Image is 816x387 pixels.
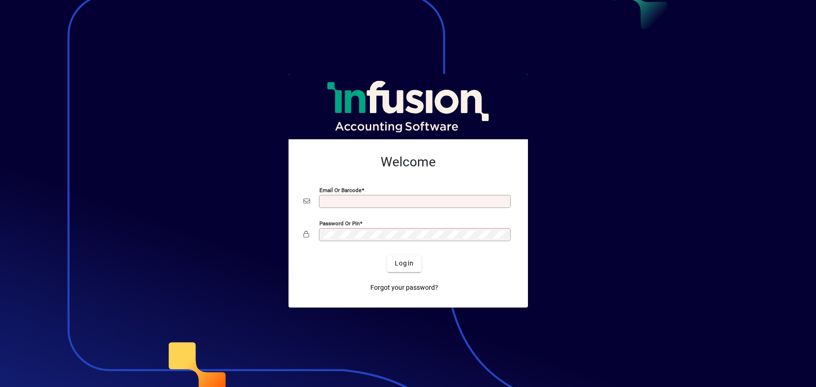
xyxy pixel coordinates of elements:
mat-label: Password or Pin [319,220,360,226]
span: Forgot your password? [370,283,438,293]
a: Forgot your password? [367,279,442,296]
button: Login [387,255,421,272]
span: Login [395,258,414,268]
h2: Welcome [303,154,513,170]
mat-label: Email or Barcode [319,186,361,193]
